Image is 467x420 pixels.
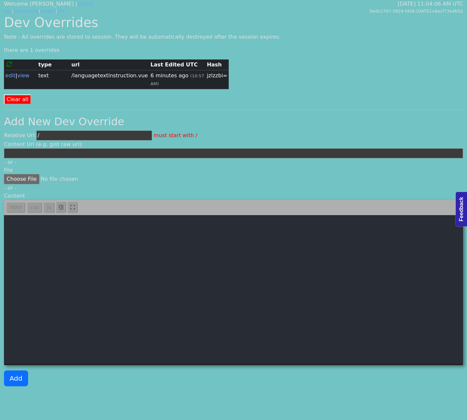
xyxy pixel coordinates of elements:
a: logout [77,1,94,7]
span: 6 minutes ago [150,72,188,79]
th: Last Edited UTC [149,59,206,70]
td: /languagetextinstruction.vue [70,70,149,89]
th: type [37,59,70,70]
th: Hash [206,59,229,70]
td: jzlzzbi= [206,70,229,89]
a: Toggle fullscreen mode [68,202,78,212]
td: text [37,70,70,89]
div: Content [4,192,463,200]
h1: Dev Overrides [4,15,463,30]
button: Feedback [3,2,38,13]
p: Note - All overrides are stored to session. They will be automatically destroyed after the sessio... [4,33,463,41]
span: must start with / [154,132,197,138]
a: view [17,72,29,79]
a: Toggle tabs or spaces [56,202,66,212]
iframe: Ybug feedback widget [454,191,467,230]
a: css [27,203,42,212]
a: edit [5,72,16,79]
div: File [4,166,463,174]
a: info [57,9,65,14]
a: js [44,203,55,212]
div: - or - [4,184,463,192]
div: Content Url (e.g. gist raw url): [4,140,463,158]
th: url [70,59,149,70]
div: 0edc2747-3924-f456-[DATE]-c8acf73a4b52 [370,8,463,15]
p: there are 1 overrides [4,46,463,54]
button: Add [4,370,28,386]
div: - or - [4,158,463,166]
a: instructions [13,9,38,14]
a: sample [40,9,56,14]
td: | [4,70,37,89]
a: html [7,203,25,212]
div: | | | [4,8,94,15]
div: Relative Url: [4,131,463,140]
a: dev [4,9,12,14]
input: /abc [36,131,152,140]
span: (10:57 AM) [150,73,204,86]
button: Clear all [4,95,31,104]
h2: Add New Dev Override [4,115,463,128]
